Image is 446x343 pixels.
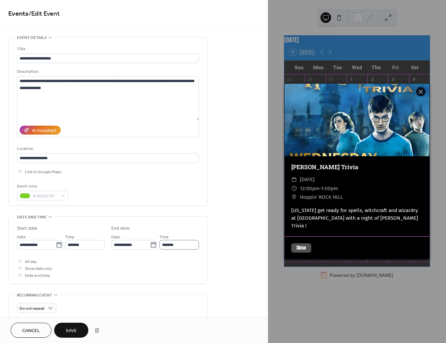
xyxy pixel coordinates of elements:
[54,323,88,338] button: Save
[291,243,311,253] button: Close
[17,214,46,221] span: Date and time
[17,68,198,75] div: Description
[22,327,40,334] span: Cancel
[285,207,429,230] div: [US_STATE] get ready for spells, witchcraft and wizardry at [GEOGRAPHIC_DATA] with a night of [PE...
[300,193,343,201] span: Hoppin' ROCK HILL
[17,292,52,299] span: Recurring event
[111,225,130,232] div: End date
[300,175,314,184] span: [DATE]
[32,127,56,134] div: AI Assistant
[17,225,38,232] div: Start date
[291,184,297,193] div: ​
[8,7,29,20] a: Events
[17,46,198,53] div: Title
[291,193,297,201] div: ​
[11,323,51,338] button: Cancel
[291,175,297,184] div: ​
[20,305,45,312] span: Do not repeat
[17,145,198,152] div: Location
[319,185,321,191] span: -
[321,185,338,191] span: 1:00pm
[66,327,77,334] span: Save
[300,185,319,191] span: 12:00pm
[29,7,60,20] span: / Edit Event
[33,193,57,200] span: #7ED321FF
[25,258,37,265] span: All day
[65,234,74,241] span: Time
[111,234,120,241] span: Date
[285,163,429,171] div: [PERSON_NAME] Trivia
[159,234,169,241] span: Time
[25,272,50,279] span: Hide end time
[20,126,61,135] button: AI Assistant
[25,265,52,272] span: Show date only
[17,234,26,241] span: Date
[25,169,61,175] span: Link to Google Maps
[17,34,46,41] span: Event details
[17,183,67,190] div: Event color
